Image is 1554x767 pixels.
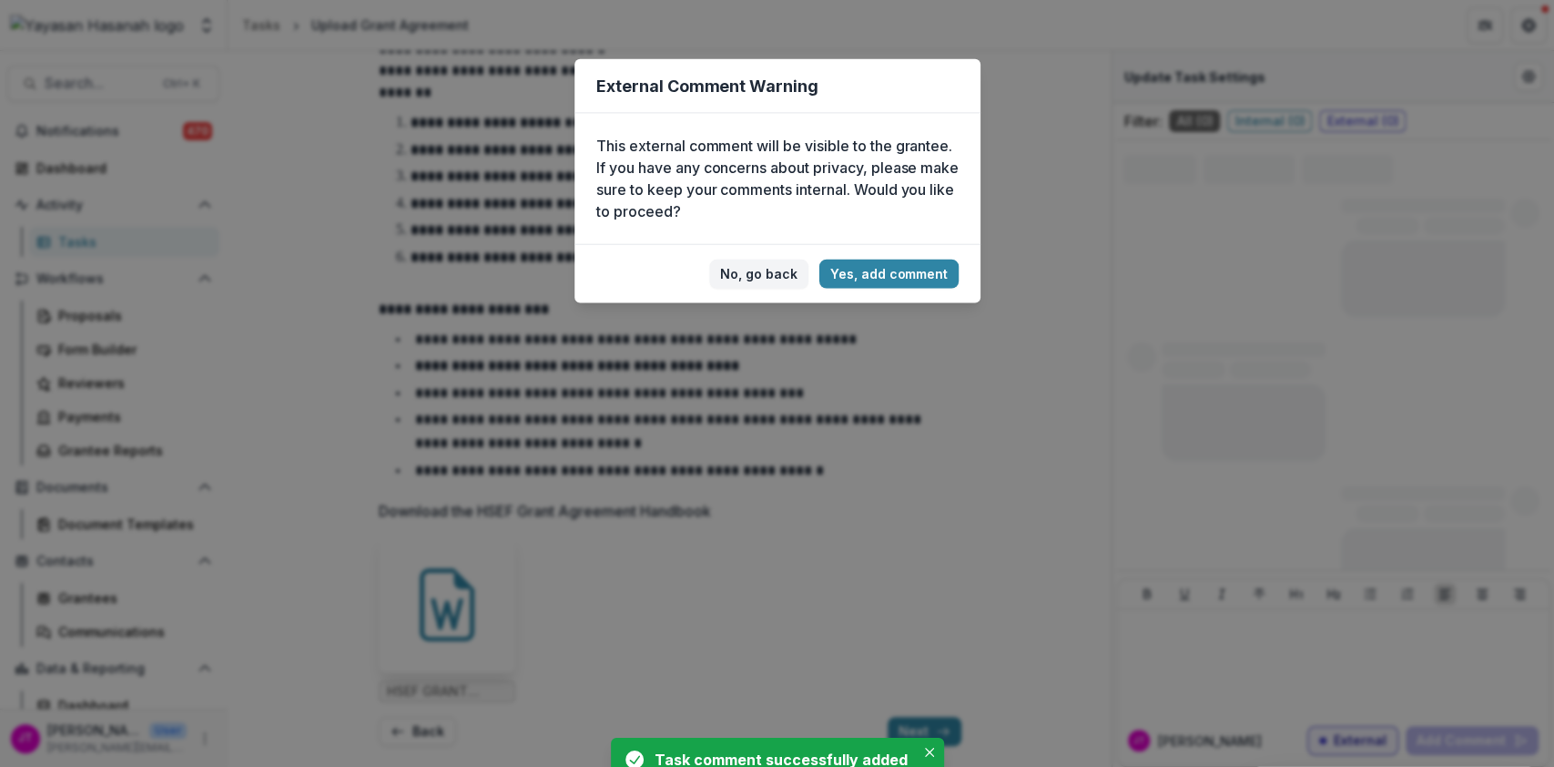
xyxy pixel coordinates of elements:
p: This external comment will be visible to the grantee. If you have any concerns about privacy, ple... [595,135,958,222]
button: Yes, add comment [818,260,958,289]
button: Close [919,741,940,763]
header: External Comment Warning [574,59,980,114]
button: No, go back [709,260,807,289]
